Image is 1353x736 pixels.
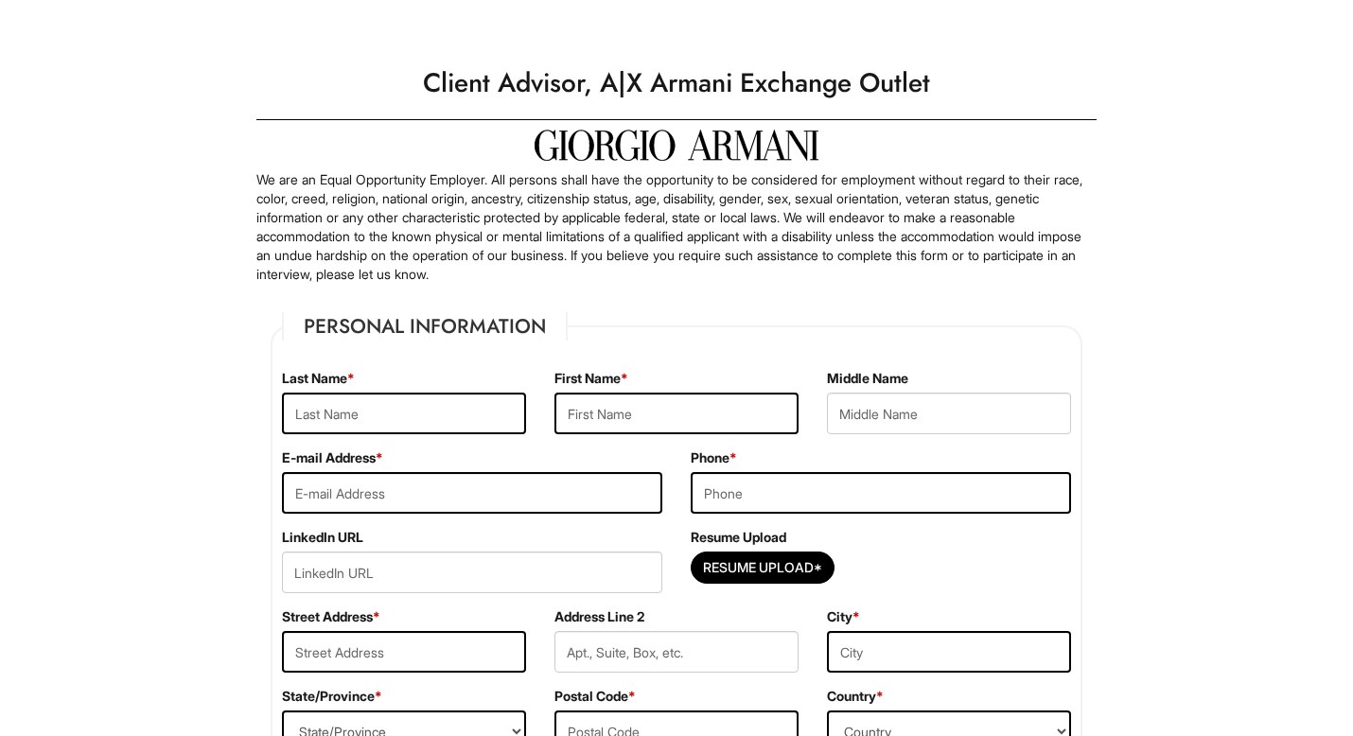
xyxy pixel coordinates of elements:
input: LinkedIn URL [282,552,662,593]
label: Country [827,687,884,706]
label: Last Name [282,369,355,388]
label: State/Province [282,687,382,706]
legend: Personal Information [282,312,568,341]
h1: Client Advisor, A|X Armani Exchange Outlet [247,57,1106,110]
button: Resume Upload*Resume Upload* [691,552,835,584]
p: We are an Equal Opportunity Employer. All persons shall have the opportunity to be considered for... [256,170,1097,284]
input: Last Name [282,393,526,434]
label: Phone [691,448,737,467]
input: Apt., Suite, Box, etc. [554,631,799,673]
label: Middle Name [827,369,908,388]
label: First Name [554,369,628,388]
input: First Name [554,393,799,434]
label: Resume Upload [691,528,786,547]
label: Postal Code [554,687,636,706]
input: Middle Name [827,393,1071,434]
input: City [827,631,1071,673]
input: E-mail Address [282,472,662,514]
label: Street Address [282,607,380,626]
label: Address Line 2 [554,607,644,626]
label: LinkedIn URL [282,528,363,547]
input: Street Address [282,631,526,673]
img: Giorgio Armani [535,130,818,161]
label: E-mail Address [282,448,383,467]
input: Phone [691,472,1071,514]
label: City [827,607,860,626]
